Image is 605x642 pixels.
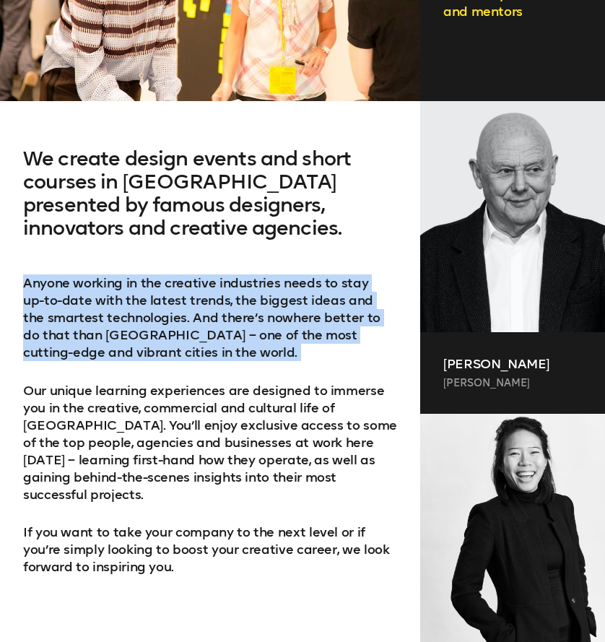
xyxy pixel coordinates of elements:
[23,524,397,576] p: If you want to take your company to the next level or if you’re simply looking to boost your crea...
[23,382,397,503] p: Our unique learning experiences are designed to immerse you in the creative, commercial and cultu...
[443,355,582,373] p: [PERSON_NAME]
[23,147,397,274] h2: We create design events and short courses in [GEOGRAPHIC_DATA] presented by famous designers, inn...
[23,274,397,361] p: Anyone working in the creative industries needs to stay up-­to-­date with the latest trends, the ...
[443,376,582,391] p: [PERSON_NAME]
